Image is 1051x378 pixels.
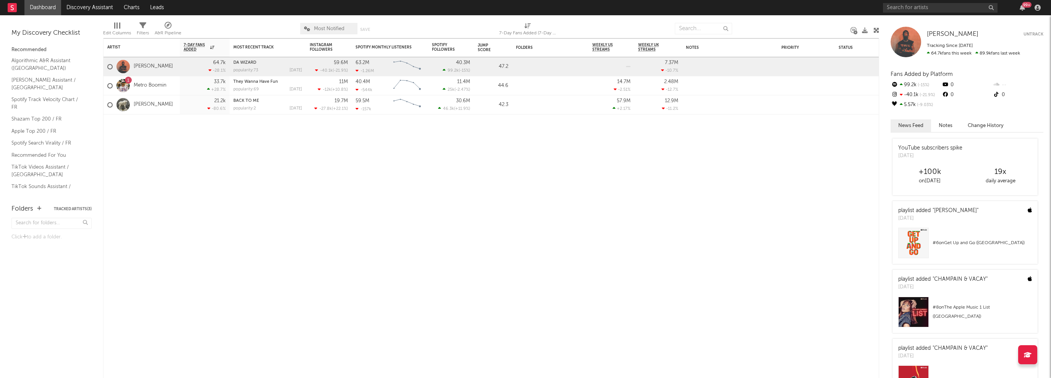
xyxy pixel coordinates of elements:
[478,81,508,90] div: 44.6
[443,107,454,111] span: 46.3k
[289,87,302,92] div: [DATE]
[233,99,302,103] div: BACK TO ME
[898,215,978,222] div: [DATE]
[390,57,424,76] svg: Chart title
[661,87,678,92] div: -12.7 %
[233,87,259,92] div: popularity: 69
[1022,2,1032,8] div: 99 +
[11,139,84,147] a: Spotify Search Virality / FR
[443,68,470,73] div: ( )
[333,107,347,111] span: +22.1 %
[356,45,413,50] div: Spotify Monthly Listeners
[320,69,333,73] span: -40.1k
[443,87,470,92] div: ( )
[456,98,470,103] div: 30.6M
[893,228,1038,264] a: #6onGet Up and Go ([GEOGRAPHIC_DATA])
[438,106,470,111] div: ( )
[134,101,173,108] a: [PERSON_NAME]
[665,98,678,103] div: 12.9M
[11,115,84,123] a: Shazam Top 200 / FR
[103,19,131,41] div: Edit Columns
[891,80,941,90] div: 99.2k
[54,207,92,211] button: Tracked Artists(3)
[456,60,470,65] div: 40.3M
[11,76,84,92] a: [PERSON_NAME] Assistant / [GEOGRAPHIC_DATA]
[11,56,84,72] a: Algorithmic A&R Assistant ([GEOGRAPHIC_DATA])
[927,51,1020,56] span: 89.9k fans last week
[137,19,149,41] div: Filters
[11,127,84,135] a: Apple Top 200 / FR
[134,63,173,70] a: [PERSON_NAME]
[323,88,331,92] span: -12k
[11,163,84,179] a: TikTok Videos Assistant / [GEOGRAPHIC_DATA]
[184,43,208,52] span: 7-Day Fans Added
[233,80,278,84] a: They Wanna Have Fun
[638,43,667,52] span: Weekly UK Streams
[334,60,348,65] div: 59.6M
[134,82,167,89] a: Metro Boomin
[614,87,631,92] div: -2.51 %
[11,233,92,242] div: Click to add a folder.
[213,60,226,65] div: 64.7k
[233,45,291,50] div: Most Recent Track
[334,69,347,73] span: -21.9 %
[664,79,678,84] div: 2.48M
[155,19,181,41] div: A&R Pipeline
[390,76,424,95] svg: Chart title
[516,45,573,50] div: Folders
[319,107,332,111] span: -27.8k
[457,79,470,84] div: 11.4M
[891,71,953,77] span: Fans Added by Platform
[356,79,370,84] div: 40.4M
[665,60,678,65] div: 7.37M
[318,87,348,92] div: ( )
[11,204,33,214] div: Folders
[941,80,992,90] div: 0
[933,303,1032,321] div: # 8 on The Apple Music 1 List ([GEOGRAPHIC_DATA])
[893,297,1038,333] a: #8onThe Apple Music 1 List ([GEOGRAPHIC_DATA])
[335,98,348,103] div: 19.7M
[617,79,631,84] div: 14.7M
[891,119,931,132] button: News Feed
[233,61,302,65] div: DA WIZARD
[1024,31,1043,38] button: Untrack
[478,43,497,52] div: Jump Score
[965,167,1036,177] div: 19 x
[898,144,962,152] div: YouTube subscribers spike
[207,106,226,111] div: -80.6 %
[11,151,84,159] a: Recommended For You
[233,99,259,103] a: BACK TO ME
[460,69,469,73] span: -15 %
[898,207,978,215] div: playlist added
[448,88,454,92] span: 25k
[891,100,941,110] div: 5.57k
[933,238,1032,248] div: # 6 on Get Up and Go ([GEOGRAPHIC_DATA])
[11,29,92,38] div: My Discovery Checklist
[448,69,459,73] span: 99.2k
[927,43,973,48] span: Tracking Since: [DATE]
[993,90,1043,100] div: 0
[499,19,556,41] div: 7-Day Fans Added (7-Day Fans Added)
[11,182,84,198] a: TikTok Sounds Assistant / [GEOGRAPHIC_DATA]
[894,177,965,186] div: on [DATE]
[233,61,256,65] a: DA WIZARD
[390,95,424,114] svg: Chart title
[478,100,508,109] div: 42.3
[883,3,998,13] input: Search for artists
[314,26,344,31] span: Most Notified
[356,106,371,111] div: -157k
[686,45,762,50] div: Notes
[137,29,149,38] div: Filters
[613,106,631,111] div: +2.17 %
[675,23,732,34] input: Search...
[1020,5,1025,11] button: 99+
[356,87,372,92] div: -544k
[891,90,941,100] div: -40.1k
[11,218,92,229] input: Search for folders...
[432,43,459,52] div: Spotify Followers
[898,152,962,160] div: [DATE]
[894,167,965,177] div: +100k
[927,31,978,38] a: [PERSON_NAME]
[356,60,369,65] div: 63.2M
[214,79,226,84] div: 33.7k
